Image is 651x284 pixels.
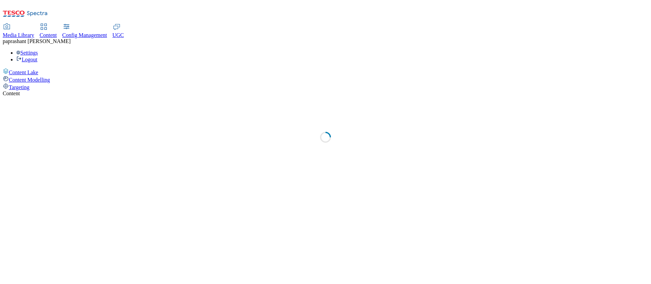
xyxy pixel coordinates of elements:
[9,77,50,83] span: Content Modelling
[3,68,648,76] a: Content Lake
[9,69,38,75] span: Content Lake
[3,76,648,83] a: Content Modelling
[3,38,8,44] span: pa
[3,32,34,38] span: Media Library
[16,57,37,62] a: Logout
[16,50,38,56] a: Settings
[3,24,34,38] a: Media Library
[3,90,648,97] div: Content
[62,32,107,38] span: Config Management
[9,84,29,90] span: Targeting
[8,38,71,44] span: prashant [PERSON_NAME]
[3,83,648,90] a: Targeting
[113,32,124,38] span: UGC
[62,24,107,38] a: Config Management
[40,24,57,38] a: Content
[113,24,124,38] a: UGC
[40,32,57,38] span: Content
